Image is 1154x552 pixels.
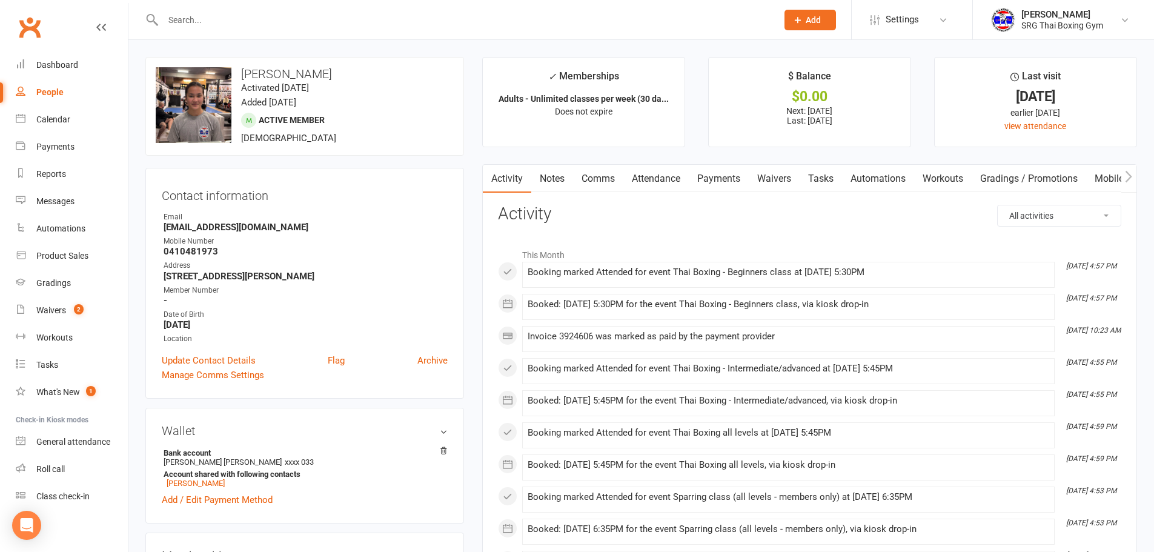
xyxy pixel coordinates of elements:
[36,387,80,397] div: What's New
[164,260,448,271] div: Address
[16,483,128,510] a: Class kiosk mode
[528,364,1049,374] div: Booking marked Attended for event Thai Boxing - Intermediate/advanced at [DATE] 5:45PM
[946,90,1126,103] div: [DATE]
[528,331,1049,342] div: Invoice 3924606 was marked as paid by the payment provider
[16,379,128,406] a: What's New1
[241,82,309,93] time: Activated [DATE]
[842,165,914,193] a: Automations
[749,165,800,193] a: Waivers
[164,295,448,306] strong: -
[1066,454,1116,463] i: [DATE] 4:59 PM
[548,68,619,91] div: Memberships
[164,246,448,257] strong: 0410481973
[689,165,749,193] a: Payments
[36,251,88,261] div: Product Sales
[528,428,1049,438] div: Booking marked Attended for event Thai Boxing all levels at [DATE] 5:45PM
[16,297,128,324] a: Waivers 2
[1010,68,1061,90] div: Last visit
[528,460,1049,470] div: Booked: [DATE] 5:45PM for the event Thai Boxing all levels, via kiosk drop-in
[16,270,128,297] a: Gradings
[720,106,900,125] p: Next: [DATE] Last: [DATE]
[555,107,612,116] span: Does not expire
[164,309,448,321] div: Date of Birth
[159,12,769,28] input: Search...
[164,470,442,479] strong: Account shared with following contacts
[1066,294,1116,302] i: [DATE] 4:57 PM
[806,15,821,25] span: Add
[16,106,128,133] a: Calendar
[800,165,842,193] a: Tasks
[1066,262,1116,270] i: [DATE] 4:57 PM
[36,142,75,151] div: Payments
[164,271,448,282] strong: [STREET_ADDRESS][PERSON_NAME]
[946,106,1126,119] div: earlier [DATE]
[528,396,1049,406] div: Booked: [DATE] 5:45PM for the event Thai Boxing - Intermediate/advanced, via kiosk drop-in
[36,464,65,474] div: Roll call
[12,511,41,540] div: Open Intercom Messenger
[788,68,831,90] div: $ Balance
[720,90,900,103] div: $0.00
[784,10,836,30] button: Add
[528,299,1049,310] div: Booked: [DATE] 5:30PM for the event Thai Boxing - Beginners class, via kiosk drop-in
[16,428,128,456] a: General attendance kiosk mode
[328,353,345,368] a: Flag
[156,67,231,143] img: image1755500942.png
[164,222,448,233] strong: [EMAIL_ADDRESS][DOMAIN_NAME]
[16,52,128,79] a: Dashboard
[16,242,128,270] a: Product Sales
[1066,487,1116,495] i: [DATE] 4:53 PM
[16,188,128,215] a: Messages
[914,165,972,193] a: Workouts
[36,115,70,124] div: Calendar
[528,267,1049,278] div: Booking marked Attended for event Thai Boxing - Beginners class at [DATE] 5:30PM
[164,319,448,330] strong: [DATE]
[164,211,448,223] div: Email
[74,304,84,314] span: 2
[36,305,66,315] div: Waivers
[241,97,296,108] time: Added [DATE]
[36,333,73,342] div: Workouts
[528,492,1049,502] div: Booking marked Attended for event Sparring class (all levels - members only) at [DATE] 6:35PM
[1021,9,1103,20] div: [PERSON_NAME]
[162,424,448,437] h3: Wallet
[36,360,58,370] div: Tasks
[1066,358,1116,367] i: [DATE] 4:55 PM
[498,242,1121,262] li: This Month
[972,165,1086,193] a: Gradings / Promotions
[164,285,448,296] div: Member Number
[36,278,71,288] div: Gradings
[1066,390,1116,399] i: [DATE] 4:55 PM
[16,351,128,379] a: Tasks
[36,491,90,501] div: Class check-in
[36,437,110,447] div: General attendance
[164,236,448,247] div: Mobile Number
[1021,20,1103,31] div: SRG Thai Boxing Gym
[162,493,273,507] a: Add / Edit Payment Method
[1086,165,1152,193] a: Mobile App
[483,165,531,193] a: Activity
[36,224,85,233] div: Automations
[16,161,128,188] a: Reports
[16,133,128,161] a: Payments
[162,368,264,382] a: Manage Comms Settings
[259,115,325,125] span: Active member
[162,447,448,490] li: [PERSON_NAME] [PERSON_NAME]
[16,215,128,242] a: Automations
[285,457,314,467] span: xxxx 033
[36,196,75,206] div: Messages
[167,479,225,488] a: [PERSON_NAME]
[15,12,45,42] a: Clubworx
[498,205,1121,224] h3: Activity
[164,333,448,345] div: Location
[499,94,669,104] strong: Adults - Unlimited classes per week (30 da...
[886,6,919,33] span: Settings
[16,79,128,106] a: People
[1004,121,1066,131] a: view attendance
[573,165,623,193] a: Comms
[162,353,256,368] a: Update Contact Details
[531,165,573,193] a: Notes
[548,71,556,82] i: ✓
[528,524,1049,534] div: Booked: [DATE] 6:35PM for the event Sparring class (all levels - members only), via kiosk drop-in
[86,386,96,396] span: 1
[623,165,689,193] a: Attendance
